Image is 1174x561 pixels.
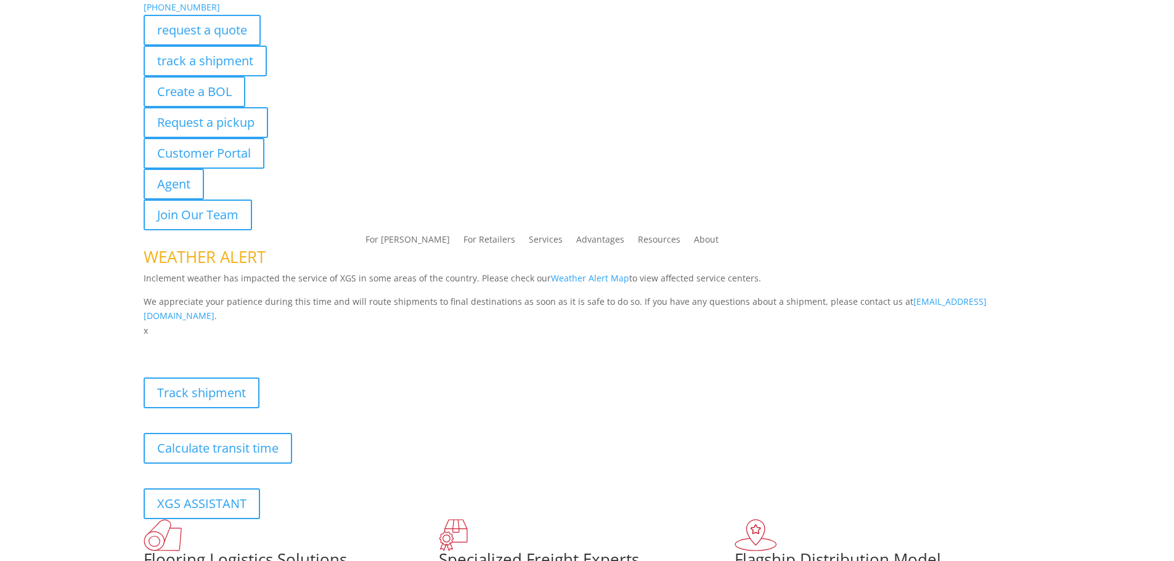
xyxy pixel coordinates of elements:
a: Request a pickup [144,107,268,138]
span: WEATHER ALERT [144,246,266,268]
img: xgs-icon-focused-on-flooring-red [439,519,468,551]
a: [PHONE_NUMBER] [144,1,220,13]
a: Track shipment [144,377,259,408]
a: About [694,235,719,249]
a: Weather Alert Map [551,272,629,284]
a: XGS ASSISTANT [144,488,260,519]
p: We appreciate your patience during this time and will route shipments to final destinations as so... [144,294,1031,324]
img: xgs-icon-total-supply-chain-intelligence-red [144,519,182,551]
p: Inclement weather has impacted the service of XGS in some areas of the country. Please check our ... [144,271,1031,294]
a: Agent [144,169,204,200]
a: Advantages [576,235,624,249]
a: Customer Portal [144,138,264,169]
b: Visibility, transparency, and control for your entire supply chain. [144,340,418,352]
a: For Retailers [463,235,515,249]
img: xgs-icon-flagship-distribution-model-red [735,519,777,551]
p: x [144,323,1031,338]
a: Create a BOL [144,76,245,107]
a: track a shipment [144,46,267,76]
a: For [PERSON_NAME] [365,235,450,249]
a: Resources [638,235,680,249]
a: request a quote [144,15,261,46]
a: Services [529,235,563,249]
a: Join Our Team [144,200,252,230]
a: Calculate transit time [144,433,292,464]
